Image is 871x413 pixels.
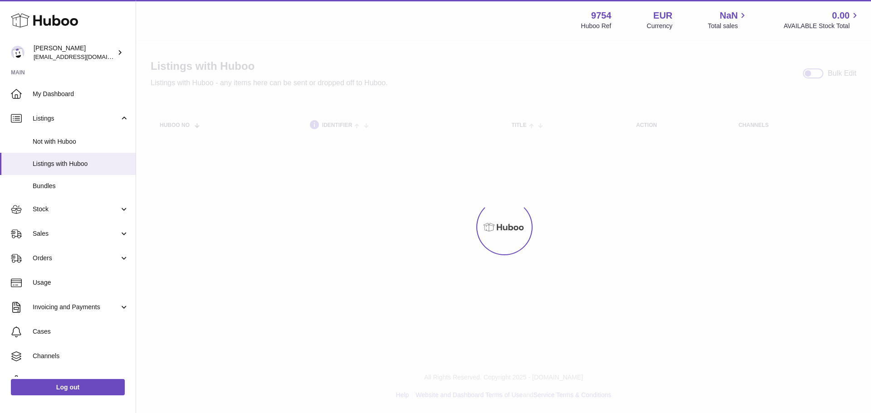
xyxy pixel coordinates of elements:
span: Orders [33,254,119,262]
span: Bundles [33,182,129,190]
span: Not with Huboo [33,137,129,146]
div: [PERSON_NAME] [34,44,115,61]
span: Channels [33,352,129,360]
span: Cases [33,327,129,336]
span: My Dashboard [33,90,129,98]
a: NaN Total sales [708,10,748,30]
strong: EUR [653,10,672,22]
span: 0.00 [832,10,850,22]
strong: 9754 [591,10,612,22]
span: Total sales [708,22,748,30]
span: Sales [33,229,119,238]
span: AVAILABLE Stock Total [783,22,860,30]
span: Listings [33,114,119,123]
div: Currency [647,22,673,30]
span: Listings with Huboo [33,160,129,168]
span: Settings [33,376,129,385]
span: Usage [33,278,129,287]
a: Log out [11,379,125,395]
span: Stock [33,205,119,214]
div: Huboo Ref [581,22,612,30]
span: [EMAIL_ADDRESS][DOMAIN_NAME] [34,53,133,60]
img: internalAdmin-9754@internal.huboo.com [11,46,24,59]
a: 0.00 AVAILABLE Stock Total [783,10,860,30]
span: Invoicing and Payments [33,303,119,311]
span: NaN [719,10,738,22]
